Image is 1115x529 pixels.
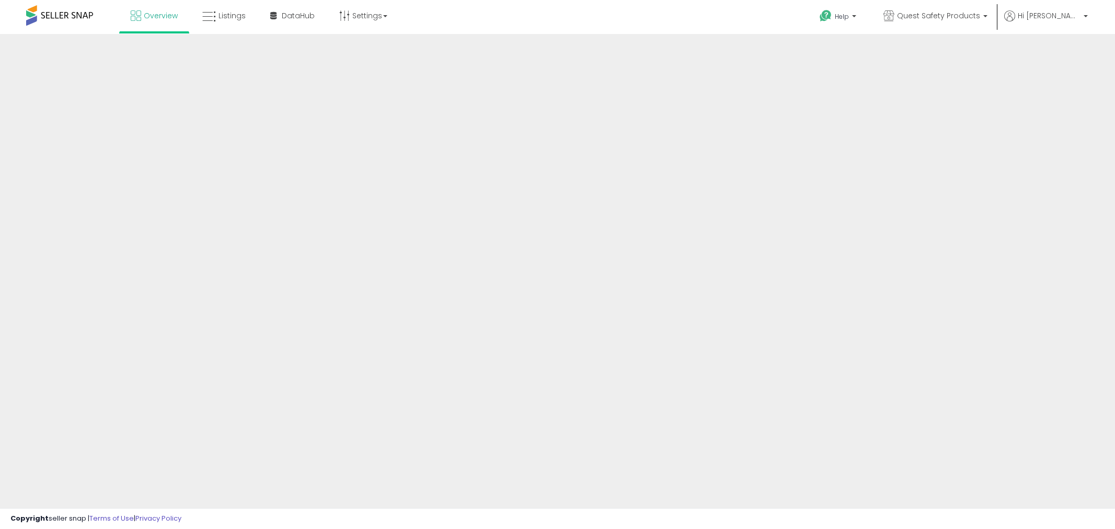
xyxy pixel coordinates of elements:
[811,2,867,34] a: Help
[835,12,849,21] span: Help
[144,10,178,21] span: Overview
[1018,10,1080,21] span: Hi [PERSON_NAME]
[282,10,315,21] span: DataHub
[219,10,246,21] span: Listings
[897,10,980,21] span: Quest Safety Products
[819,9,832,22] i: Get Help
[1004,10,1088,34] a: Hi [PERSON_NAME]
